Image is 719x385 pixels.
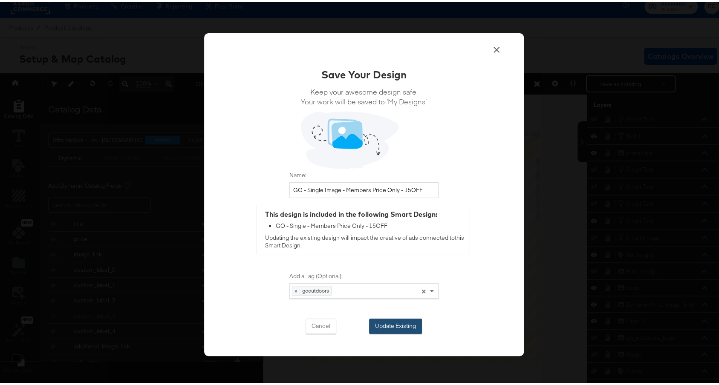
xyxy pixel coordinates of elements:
button: Update Existing [369,316,422,332]
span: × [292,284,300,293]
span: gooutdoors [300,284,331,293]
div: Updating the existing design will impact the creative of ads connected to this Smart Design . [257,203,469,252]
label: Add a Tag (Optional): [289,270,439,278]
button: Cancel [306,316,336,332]
div: GO - Single - Members Price Only - 15OFF [276,220,465,228]
label: Name: [289,169,439,177]
div: This design is included in the following Smart Design: [265,207,465,217]
span: Clear all [420,282,427,296]
span: Keep your awesome design safe. [301,85,427,95]
span: × [422,284,426,292]
div: Save Your Design [321,65,407,80]
span: Your work will be saved to ‘My Designs’ [301,95,427,104]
